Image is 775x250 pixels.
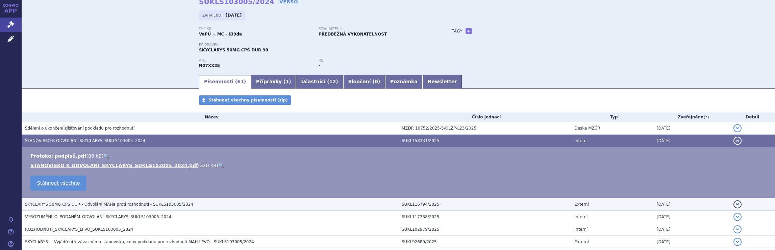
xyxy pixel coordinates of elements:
[200,163,217,168] span: 320 kB
[296,75,343,89] a: Účastníci (12)
[25,227,133,232] span: ROZHODNUTÍ_SKYCLARYS_LPVO_SUKLS103005_2024
[398,236,571,248] td: SUKL92689/2025
[199,63,220,68] strong: OMAVELOXOLON
[733,213,742,221] button: detail
[88,153,102,159] span: 86 kB
[226,13,242,18] strong: [DATE]
[703,115,709,120] abbr: (?)
[398,112,571,122] th: Číslo jednací
[398,135,571,147] td: SUKL158331/2025
[653,198,730,211] td: [DATE]
[733,200,742,208] button: detail
[329,79,336,84] span: 12
[653,236,730,248] td: [DATE]
[653,211,730,223] td: [DATE]
[575,126,600,131] span: Deska MZČR
[385,75,423,89] a: Poznámka
[466,28,472,34] a: +
[202,13,224,18] span: Zahájeno:
[30,153,768,159] li: ( )
[575,214,588,219] span: Interní
[208,98,288,103] span: Stáhnout všechny písemnosti (zip)
[30,176,86,191] a: Stáhnout všechno
[103,153,109,159] a: 🔍
[319,59,431,63] p: RS:
[25,240,254,244] span: SKYCLARYS_ - Vyjádření k závaznému stanovisku, coby podkladu pro rozhodnutí MAH LPVO - SUKLS10300...
[575,227,588,232] span: Interní
[319,32,387,37] strong: PŘEDBĚŽNÁ VYKONATELNOST
[237,79,244,84] span: 61
[199,75,251,89] a: Písemnosti (61)
[343,75,385,89] a: Sloučení (0)
[218,163,224,168] a: 🔍
[30,162,768,169] li: ( )
[199,48,268,52] span: SKYCLARYS 50MG CPS DUR 90
[25,202,193,207] span: SKYCLARYS 50MG CPS DUR - Odvolání MAHa proti rozhodnutí - SUKLS103005/2024
[199,27,312,31] p: Typ SŘ:
[199,32,242,37] strong: VaPÚ + MC - §39da
[319,27,431,31] p: Stav řízení:
[575,240,589,244] span: Externí
[25,214,171,219] span: VYROZUMĚNÍ_O_PODANÉM_ODVOLÁNÍ_SKYCLARYS_SUKLS103005_2024
[25,126,134,131] span: Sdělení o ukončení zjišťování podkladů pro rozhodnutí
[653,112,730,122] th: Zveřejněno
[25,138,145,143] span: STANOVISKO K ODVOLÁNÍ_SKYCLARYS_SUKLS103005_2024
[199,59,312,63] p: ATC:
[733,137,742,145] button: detail
[423,75,462,89] a: Newsletter
[575,138,588,143] span: Interní
[733,124,742,132] button: detail
[22,112,398,122] th: Název
[251,75,296,89] a: Přípravky (1)
[575,202,589,207] span: Externí
[285,79,289,84] span: 1
[571,112,653,122] th: Typ
[452,27,462,35] h3: Tagy
[199,95,291,105] a: Stáhnout všechny písemnosti (zip)
[398,223,571,236] td: SUKL102979/2025
[733,225,742,233] button: detail
[653,122,730,135] td: [DATE]
[653,223,730,236] td: [DATE]
[30,153,86,159] a: Protokol podpisů.pdf
[398,122,571,135] td: MZDR 10752/2025-5/OLZP-L23/2025
[730,112,775,122] th: Detail
[30,163,198,168] a: STANOVISKO K ODVOLÁNÍ_SKYCLARYS_SUKLS103005_2024.pdf
[398,198,571,211] td: SUKL116794/2025
[375,79,378,84] span: 0
[199,43,438,47] p: Přípravek:
[653,135,730,147] td: [DATE]
[398,211,571,223] td: SUKL117338/2025
[733,238,742,246] button: detail
[319,63,320,68] strong: -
